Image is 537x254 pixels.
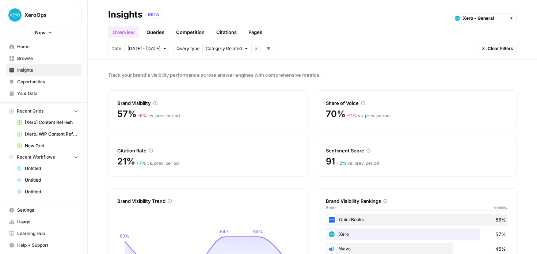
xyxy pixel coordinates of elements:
span: Untitled [25,189,78,195]
span: 70% [326,108,345,120]
button: [DATE] - [DATE] [124,44,170,53]
span: Date [111,45,121,52]
span: Insights [17,67,78,73]
div: Xero [326,228,507,240]
div: Sentiment Score [326,147,507,154]
span: Track your brand's visibility performance across answer engines with comprehensive metrics. [108,71,517,79]
button: New [6,27,81,38]
span: 57% [495,231,506,238]
div: vs. prev. period [136,160,179,167]
span: New Grid [25,143,78,149]
div: vs. prev. period [336,160,379,167]
span: Help + Support [17,242,78,249]
span: Untitled [25,177,78,183]
a: Pages [244,26,267,38]
button: Category Related [202,44,251,53]
a: Learning Hub [6,228,81,239]
a: Queries [142,26,169,38]
div: Brand Visibility Rankings [326,197,507,205]
button: Help + Support [6,239,81,251]
span: Settings [17,207,78,213]
a: Untitled [14,163,81,174]
span: – 6 % [138,113,147,118]
button: Recent Workflows [6,152,81,163]
span: 46% [495,245,506,253]
span: Opportunities [17,79,78,85]
img: t66ivm8gxseh8di5l94d7bcs3okx [327,215,336,224]
span: New [35,29,46,36]
img: wbynuzzq6lj3nzxpt1e3y1j7uzng [327,230,336,239]
span: Clear Filters [488,45,513,52]
span: + 7 % [136,160,146,166]
span: Recent Workflows [17,154,55,160]
span: Untitled [25,165,78,172]
a: Usage [6,216,81,228]
a: Settings [6,204,81,216]
div: Share of Voice [326,99,507,107]
span: Your Data [17,90,78,97]
span: 91 [326,156,335,167]
span: Browse [17,55,78,62]
span: Query type [176,45,199,52]
div: vs. prev. period [138,113,180,119]
div: BETA [145,11,162,18]
a: Home [6,41,81,53]
span: [Xero] Content Refresh [25,119,78,126]
a: Citations [212,26,241,38]
a: Untitled [14,186,81,198]
tspan: 63% [120,233,129,239]
span: Recent Grids [17,108,43,114]
input: Xero - General [463,15,506,22]
span: [Xero] WIP Content Refresh [25,131,78,137]
img: XeroOps Logo [8,8,22,22]
a: Competition [172,26,209,38]
span: Visibility [494,205,507,211]
div: Brand Visibility [117,99,299,107]
span: Brand [326,205,336,211]
img: h2djpcrz2jd7xzxmeocvz215jy5n [327,244,336,253]
span: 57% [117,108,136,120]
span: XeroOps [24,11,69,19]
div: Citation Rate [117,147,299,154]
span: Category Related [206,45,242,52]
span: 68% [495,216,506,223]
span: + 2 % [336,160,346,166]
a: Browse [6,53,81,64]
span: Learning Hub [17,230,78,237]
tspan: 64% [253,229,263,234]
span: Usage [17,219,78,225]
a: Insights [6,64,81,76]
button: Workspace: XeroOps [6,6,81,24]
div: Brand Visibility Trend [117,197,299,205]
button: Recent Grids [6,106,81,117]
a: Opportunities [6,76,81,88]
a: [Xero] Content Refresh [14,117,81,128]
a: Overview [108,26,139,38]
span: 21% [117,156,135,167]
a: Untitled [14,174,81,186]
a: [Xero] WIP Content Refresh [14,128,81,140]
span: – 11 % [347,113,357,118]
div: Insights [108,9,142,20]
a: New Grid [14,140,81,152]
span: Home [17,43,78,50]
div: vs. prev. period [347,113,389,119]
div: QuickBooks [326,214,507,225]
span: [DATE] - [DATE] [127,45,160,52]
tspan: 64% [220,229,230,234]
a: Your Data [6,88,81,99]
button: Clear Filters [478,44,517,53]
